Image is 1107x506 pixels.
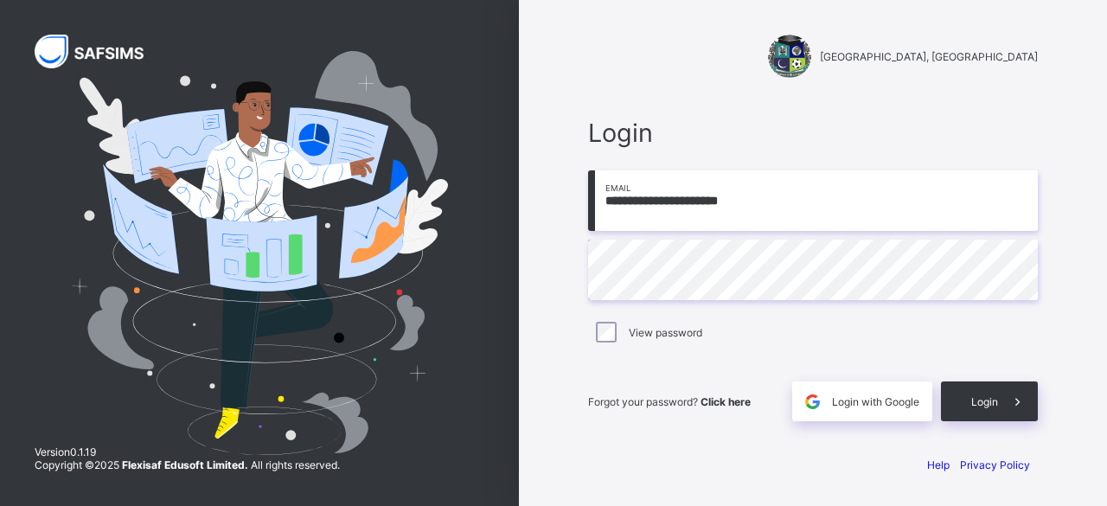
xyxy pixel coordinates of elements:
[701,395,751,408] a: Click here
[35,445,340,458] span: Version 0.1.19
[588,395,751,408] span: Forgot your password?
[971,395,998,408] span: Login
[71,51,447,456] img: Hero Image
[588,118,1038,148] span: Login
[122,458,248,471] strong: Flexisaf Edusoft Limited.
[960,458,1030,471] a: Privacy Policy
[629,326,702,339] label: View password
[35,458,340,471] span: Copyright © 2025 All rights reserved.
[803,392,822,412] img: google.396cfc9801f0270233282035f929180a.svg
[927,458,950,471] a: Help
[820,50,1038,63] span: [GEOGRAPHIC_DATA], [GEOGRAPHIC_DATA]
[35,35,164,68] img: SAFSIMS Logo
[832,395,919,408] span: Login with Google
